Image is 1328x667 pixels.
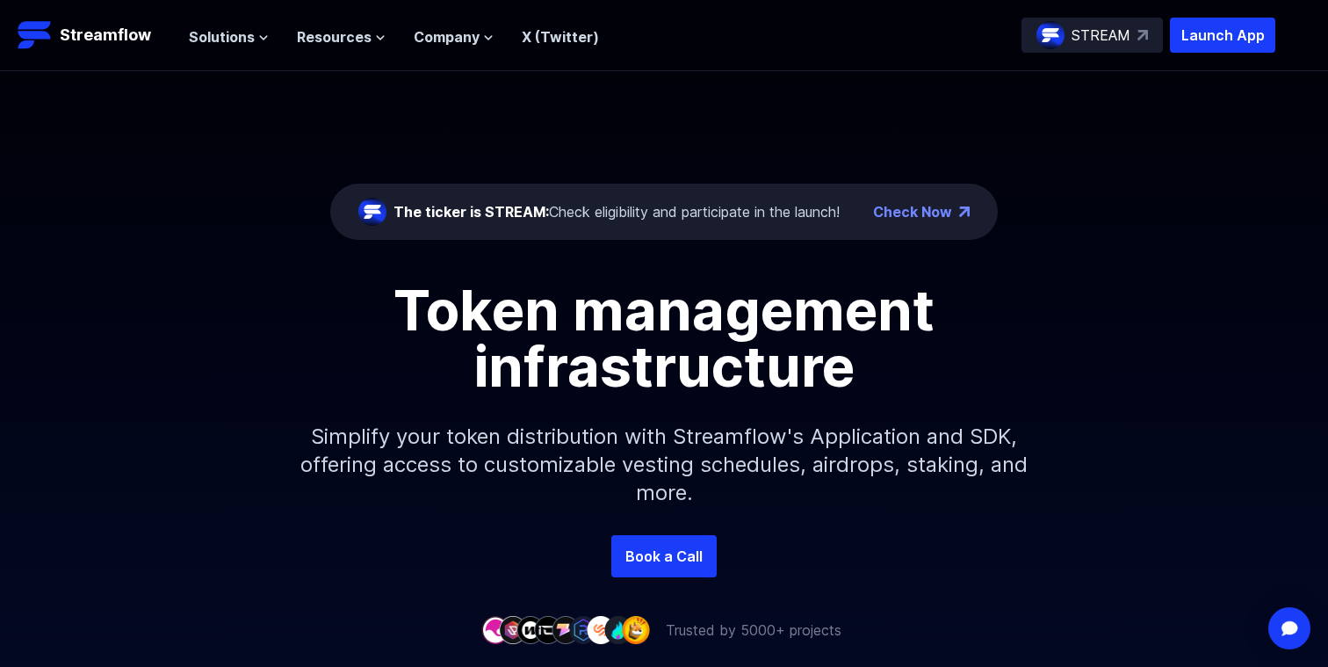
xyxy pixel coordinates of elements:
a: X (Twitter) [522,28,599,46]
img: top-right-arrow.svg [1137,30,1148,40]
span: Company [414,26,480,47]
span: Solutions [189,26,255,47]
a: STREAM [1021,18,1163,53]
button: Solutions [189,26,269,47]
img: company-2 [499,616,527,643]
h1: Token management infrastructure [269,282,1059,395]
img: company-1 [481,616,509,643]
img: company-6 [569,616,597,643]
img: company-5 [552,616,580,643]
button: Launch App [1170,18,1275,53]
span: Resources [297,26,372,47]
p: Streamflow [60,23,151,47]
p: STREAM [1072,25,1130,46]
p: Simplify your token distribution with Streamflow's Application and SDK, offering access to custom... [286,395,1042,535]
a: Book a Call [611,535,717,577]
div: Open Intercom Messenger [1268,607,1310,649]
img: top-right-arrow.png [959,207,970,217]
img: company-8 [604,616,632,643]
button: Company [414,26,494,47]
div: Check eligibility and participate in the launch! [393,201,840,222]
a: Check Now [873,201,952,222]
img: company-7 [587,616,615,643]
img: Streamflow Logo [18,18,53,53]
img: streamflow-logo-circle.png [358,198,386,226]
p: Trusted by 5000+ projects [666,620,841,641]
a: Streamflow [18,18,171,53]
img: company-3 [516,616,545,643]
img: company-9 [622,616,650,643]
img: company-4 [534,616,562,643]
button: Resources [297,26,386,47]
img: streamflow-logo-circle.png [1036,21,1065,49]
span: The ticker is STREAM: [393,203,549,221]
